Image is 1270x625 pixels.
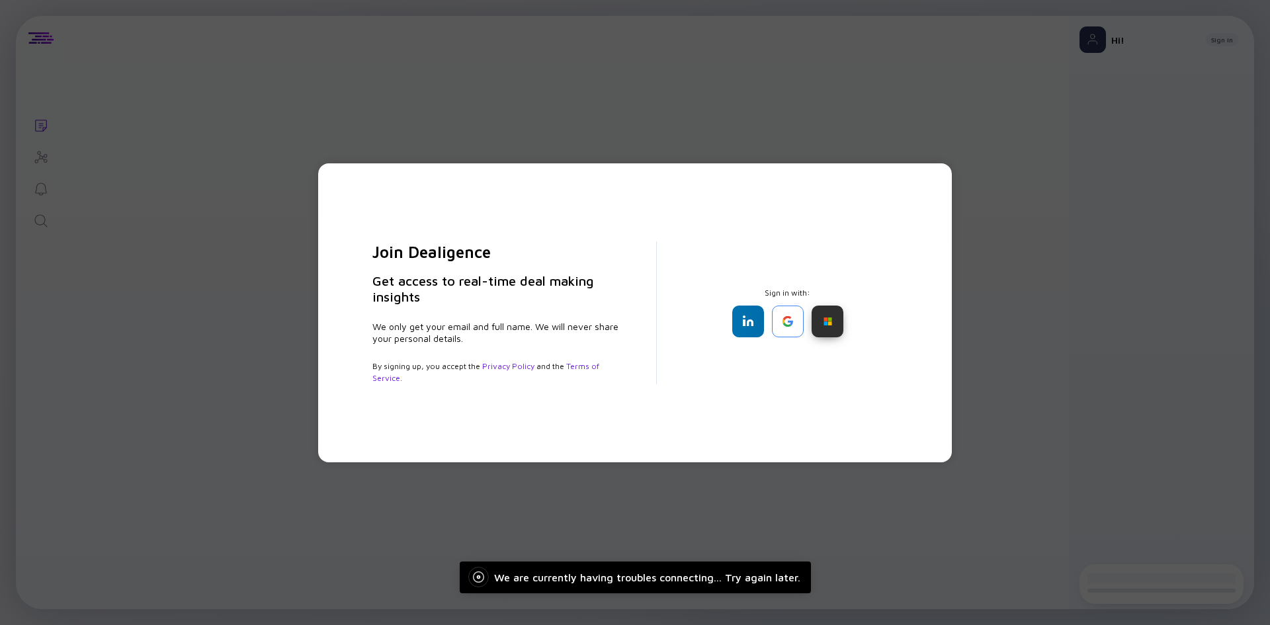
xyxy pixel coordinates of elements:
h2: Join Dealigence [372,241,624,263]
img: Loading [465,563,491,590]
a: Terms of Service [372,361,599,383]
h3: Get access to real-time deal making insights [372,273,624,305]
div: We only get your email and full name. We will never share your personal details. [372,321,624,345]
a: Privacy Policy [482,361,534,371]
div: By signing up, you accept the and the . [372,360,624,384]
div: We are currently having troubles connecting... Try again later. [460,562,811,593]
div: Sign in with: [689,288,887,337]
